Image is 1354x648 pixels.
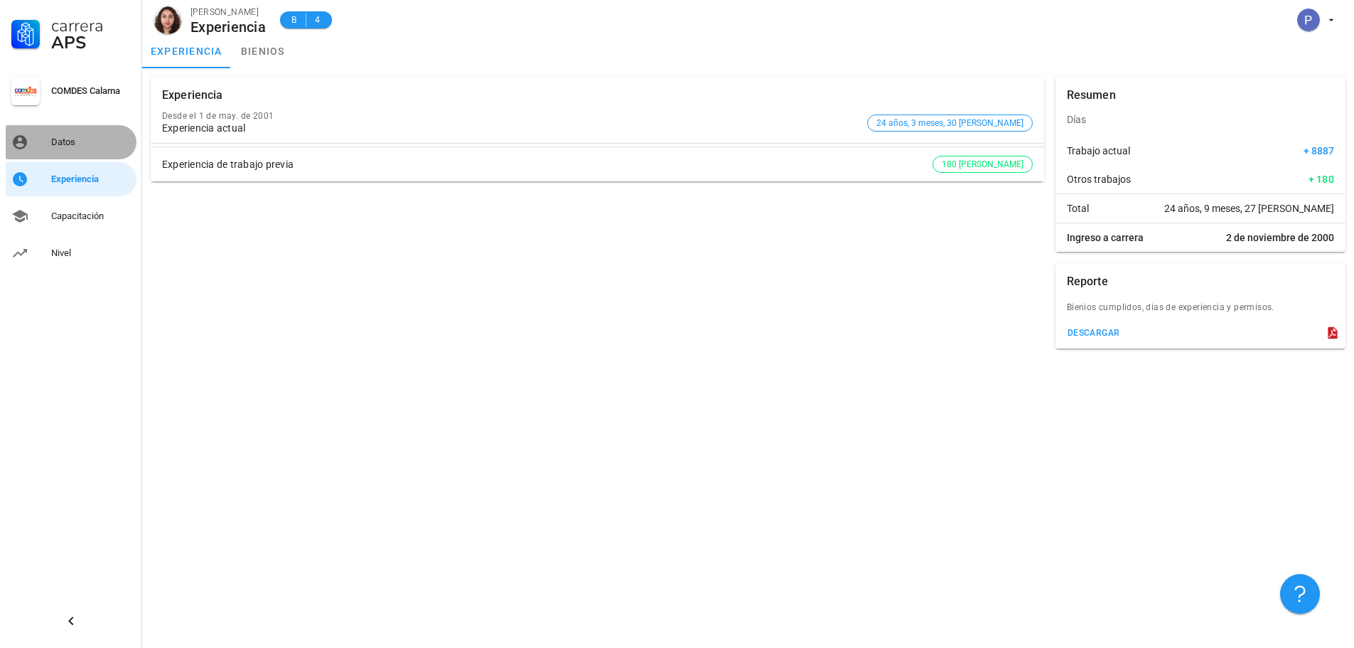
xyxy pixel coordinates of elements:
a: Experiencia [6,162,136,196]
span: 24 años, 3 meses, 30 [PERSON_NAME] [876,115,1023,131]
div: Desde el 1 de may. de 2001 [162,111,861,121]
div: Datos [51,137,131,148]
span: 2 de noviembre de 2000 [1226,230,1334,245]
div: Bienios cumplidos, dias de experiencia y permisos. [1055,300,1345,323]
div: Capacitación [51,211,131,222]
div: avatar [154,6,182,34]
a: Nivel [6,236,136,270]
span: 24 años, 9 meses, 27 [PERSON_NAME] [1164,201,1334,216]
div: Experiencia [51,174,131,185]
a: experiencia [142,34,231,68]
div: Reporte [1067,263,1108,300]
span: Trabajo actual [1067,144,1130,158]
a: Capacitación [6,199,136,233]
div: Experiencia actual [162,122,861,134]
div: [PERSON_NAME] [190,5,266,19]
a: bienios [231,34,295,68]
span: Otros trabajos [1067,172,1131,186]
div: descargar [1067,328,1120,338]
span: + 8887 [1304,144,1334,158]
span: 180 [PERSON_NAME] [942,156,1023,172]
span: 4 [312,13,323,27]
div: Resumen [1067,77,1116,114]
div: Experiencia de trabajo previa [162,159,933,171]
button: descargar [1061,323,1126,343]
div: Experiencia [190,19,266,35]
div: Nivel [51,248,131,259]
div: COMDES Calama [51,85,131,97]
div: avatar [1297,9,1320,31]
div: Experiencia [162,77,223,114]
div: Días [1055,102,1345,137]
span: Ingreso a carrera [1067,230,1144,245]
span: B [289,13,300,27]
span: Total [1067,201,1089,216]
div: APS [51,34,131,51]
a: Datos [6,125,136,159]
span: + 180 [1309,172,1334,186]
div: Carrera [51,17,131,34]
